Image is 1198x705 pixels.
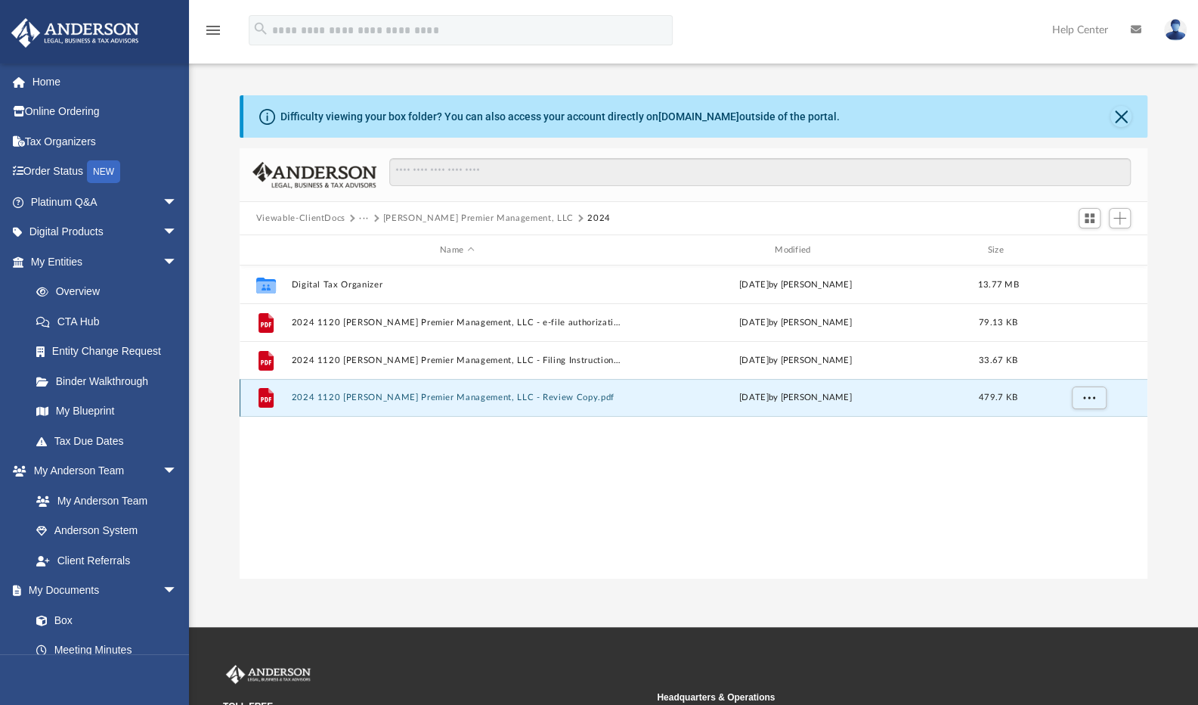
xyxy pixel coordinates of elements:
[11,187,200,217] a: Platinum Q&Aarrow_drop_down
[11,456,193,486] a: My Anderson Teamarrow_drop_down
[11,247,200,277] a: My Entitiesarrow_drop_down
[87,160,120,183] div: NEW
[240,266,1147,579] div: grid
[11,217,200,247] a: Digital Productsarrow_drop_down
[1071,387,1106,409] button: More options
[291,318,623,328] button: 2024 1120 [PERSON_NAME] Premier Management, LLC - e-file authorization - please sign.pdf
[21,635,193,666] a: Meeting Minutes
[979,318,1017,327] span: 79.13 KB
[739,318,769,327] span: [DATE]
[11,126,200,157] a: Tax Organizers
[7,18,144,48] img: Anderson Advisors Platinum Portal
[629,244,961,257] div: Modified
[252,20,269,37] i: search
[1079,208,1101,229] button: Switch to Grid View
[739,393,769,402] span: [DATE]
[256,212,345,225] button: Viewable-ClientDocs
[359,212,369,225] button: ···
[163,247,193,278] span: arrow_drop_down
[11,576,193,606] a: My Documentsarrow_drop_down
[630,354,961,368] div: by [PERSON_NAME]
[979,393,1017,402] span: 479.7 KB
[389,158,1131,187] input: Search files and folders
[163,456,193,487] span: arrow_drop_down
[739,356,769,365] span: [DATE]
[11,157,200,188] a: Order StatusNEW
[21,277,200,307] a: Overview
[291,393,623,402] button: 2024 1120 [PERSON_NAME] Premier Management, LLC - Review Copy.pdf
[630,391,961,405] div: by [PERSON_NAME]
[1035,244,1141,257] div: id
[291,280,623,290] button: Digital Tax Organizer
[1109,208,1131,229] button: Add
[383,212,574,225] button: [PERSON_NAME] Premier Management, LLC
[979,356,1017,365] span: 33.67 KB
[21,605,185,635] a: Box
[21,366,200,396] a: Binder Walkthrough
[587,212,611,225] button: 2024
[291,356,623,365] button: 2024 1120 [PERSON_NAME] Premier Management, LLC - Filing Instructions.pdf
[163,217,193,248] span: arrow_drop_down
[280,109,840,125] div: Difficulty viewing your box folder? You can also access your account directly on outside of the p...
[21,486,185,516] a: My Anderson Team
[21,306,200,337] a: CTA Hub
[21,337,200,367] a: Entity Change Request
[630,316,961,330] div: by [PERSON_NAME]
[658,110,739,123] a: [DOMAIN_NAME]
[630,278,961,292] div: [DATE] by [PERSON_NAME]
[11,67,200,97] a: Home
[967,244,1028,257] div: Size
[21,545,193,576] a: Client Referrals
[21,516,193,546] a: Anderson System
[163,576,193,607] span: arrow_drop_down
[977,281,1018,289] span: 13.77 MB
[290,244,622,257] div: Name
[21,396,193,427] a: My Blueprint
[657,691,1080,704] small: Headquarters & Operations
[223,665,314,685] img: Anderson Advisors Platinum Portal
[246,244,284,257] div: id
[204,29,222,39] a: menu
[1110,106,1131,127] button: Close
[204,21,222,39] i: menu
[1164,19,1187,41] img: User Pic
[163,187,193,218] span: arrow_drop_down
[21,426,200,456] a: Tax Due Dates
[11,97,200,127] a: Online Ordering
